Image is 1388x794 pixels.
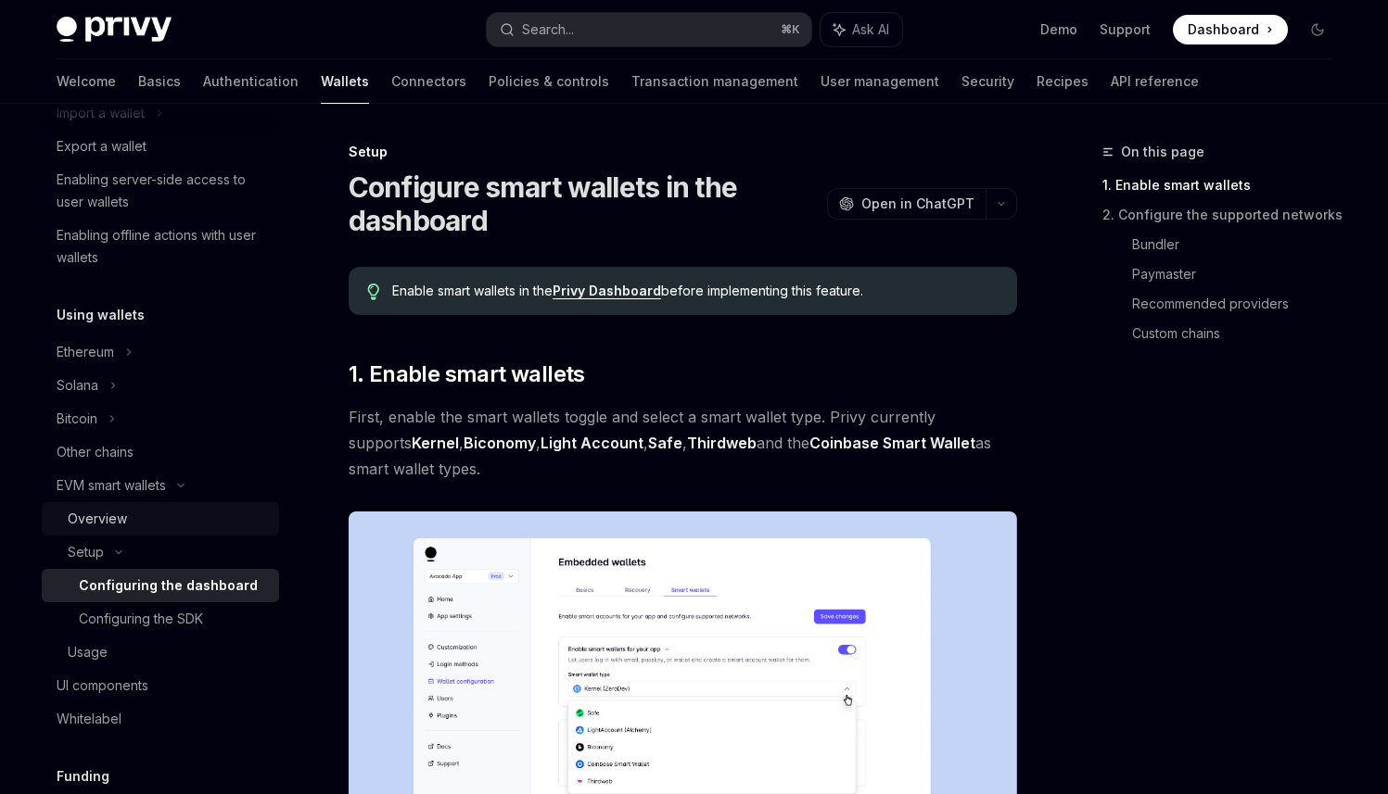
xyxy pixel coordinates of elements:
a: Enabling offline actions with user wallets [42,219,279,274]
a: Other chains [42,435,279,469]
a: Usage [42,636,279,669]
span: Enable smart wallets in the before implementing this feature. [392,282,998,300]
a: Custom chains [1132,319,1347,348]
a: Policies & controls [489,59,609,104]
div: Enabling offline actions with user wallets [57,224,268,269]
div: Solana [57,374,98,397]
span: On this page [1121,141,1204,163]
span: 1. Enable smart wallets [349,359,585,389]
div: EVM smart wallets [57,474,166,497]
a: Light Account [541,434,643,453]
a: Safe [648,434,682,453]
a: Dashboard [1173,15,1288,44]
a: Wallets [321,59,369,104]
a: Recipes [1037,59,1089,104]
div: Export a wallet [57,135,146,158]
a: Thirdweb [687,434,757,453]
a: Bundler [1132,230,1347,259]
div: Overview [68,508,127,530]
a: Privy Dashboard [553,283,661,299]
button: Toggle dark mode [1303,15,1332,44]
div: Configuring the SDK [79,608,203,630]
img: dark logo [57,17,172,43]
a: Basics [138,59,181,104]
div: Setup [349,143,1017,161]
a: Biconomy [464,434,536,453]
button: Search...⌘K [487,13,811,46]
span: ⌘ K [781,22,800,37]
a: Demo [1040,20,1077,39]
div: Bitcoin [57,408,97,430]
a: Welcome [57,59,116,104]
a: Support [1100,20,1151,39]
a: Authentication [203,59,299,104]
span: Ask AI [852,20,889,39]
a: Enabling server-side access to user wallets [42,163,279,219]
span: Open in ChatGPT [861,195,974,213]
a: User management [821,59,939,104]
button: Ask AI [821,13,902,46]
a: Overview [42,502,279,536]
svg: Tip [367,284,380,300]
span: Dashboard [1188,20,1259,39]
h5: Funding [57,765,109,788]
a: Kernel [412,434,459,453]
h5: Using wallets [57,304,145,326]
span: First, enable the smart wallets toggle and select a smart wallet type. Privy currently supports ,... [349,404,1017,482]
a: UI components [42,669,279,702]
a: Export a wallet [42,130,279,163]
a: API reference [1111,59,1199,104]
div: Search... [522,19,574,41]
a: Coinbase Smart Wallet [809,434,975,453]
a: Connectors [391,59,466,104]
a: Configuring the SDK [42,602,279,636]
a: Security [961,59,1014,104]
a: Recommended providers [1132,289,1347,319]
div: Usage [68,641,108,663]
a: Configuring the dashboard [42,569,279,602]
a: 2. Configure the supported networks [1102,200,1347,230]
a: Whitelabel [42,702,279,736]
h1: Configure smart wallets in the dashboard [349,170,820,237]
a: Transaction management [631,59,798,104]
div: Whitelabel [57,708,121,730]
div: UI components [57,674,148,697]
button: Open in ChatGPT [827,188,986,220]
div: Enabling server-side access to user wallets [57,169,268,213]
div: Setup [68,541,104,563]
a: 1. Enable smart wallets [1102,170,1347,200]
div: Configuring the dashboard [79,574,258,597]
div: Ethereum [57,341,114,363]
div: Other chains [57,441,134,463]
a: Paymaster [1132,259,1347,289]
